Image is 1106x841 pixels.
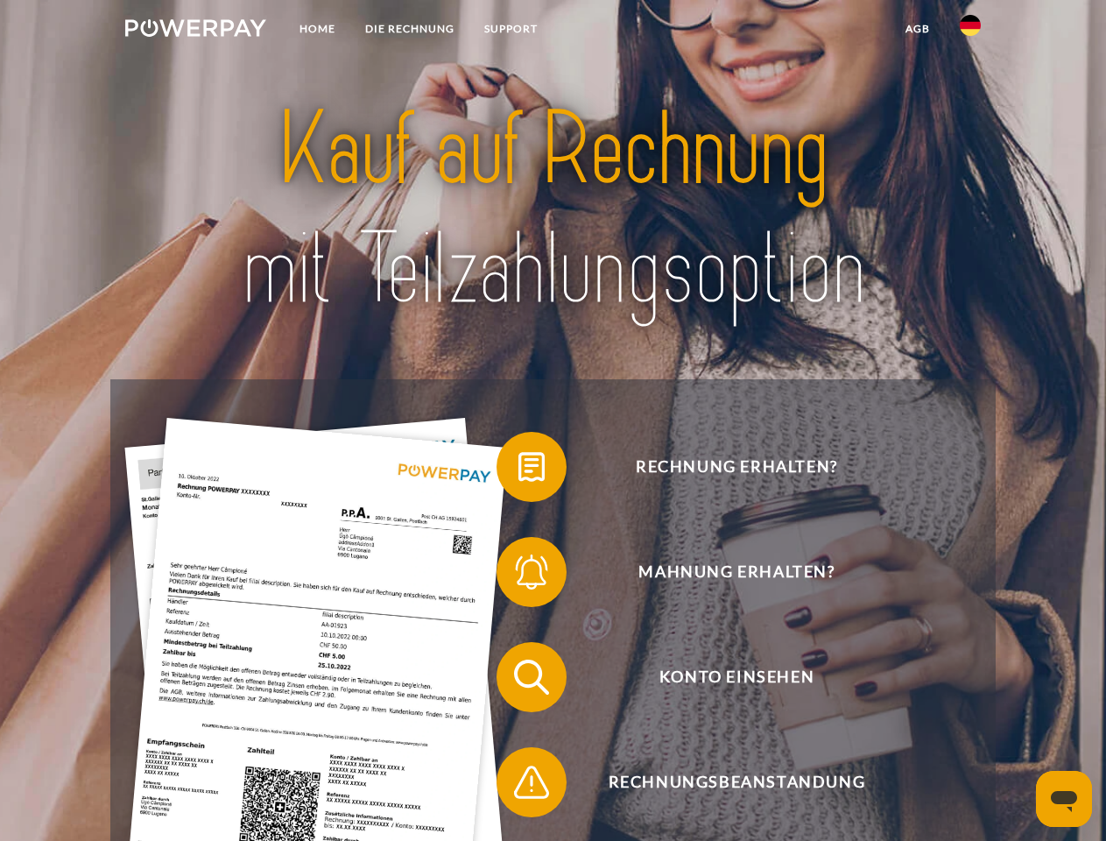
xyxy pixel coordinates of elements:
img: qb_warning.svg [510,760,553,804]
button: Mahnung erhalten? [497,537,952,607]
img: qb_search.svg [510,655,553,699]
button: Rechnung erhalten? [497,432,952,502]
img: de [960,15,981,36]
a: Home [285,13,350,45]
span: Mahnung erhalten? [522,537,951,607]
img: logo-powerpay-white.svg [125,19,266,37]
a: DIE RECHNUNG [350,13,469,45]
button: Rechnungsbeanstandung [497,747,952,817]
span: Rechnungsbeanstandung [522,747,951,817]
a: agb [891,13,945,45]
span: Rechnung erhalten? [522,432,951,502]
iframe: Schaltfläche zum Öffnen des Messaging-Fensters [1036,771,1092,827]
img: qb_bell.svg [510,550,553,594]
span: Konto einsehen [522,642,951,712]
img: title-powerpay_de.svg [167,84,939,336]
img: qb_bill.svg [510,445,553,489]
a: SUPPORT [469,13,553,45]
button: Konto einsehen [497,642,952,712]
